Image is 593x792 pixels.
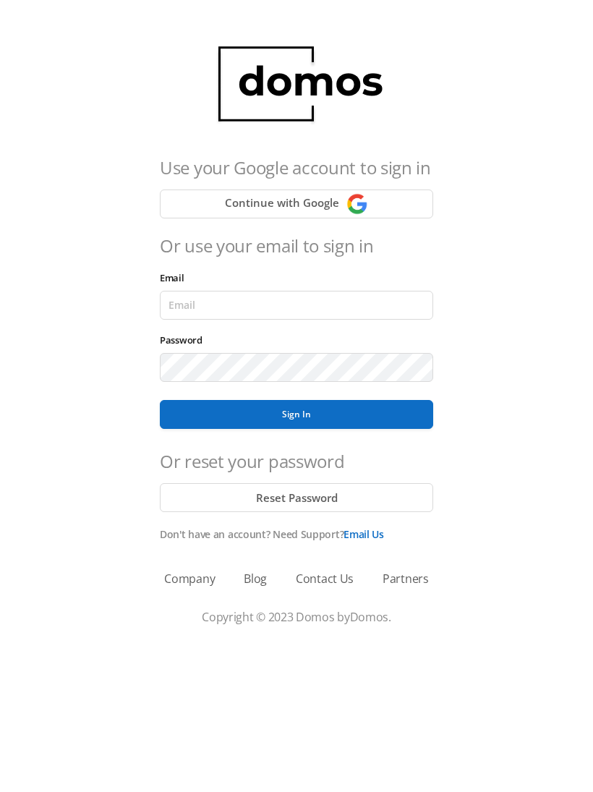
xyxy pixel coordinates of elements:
h4: Or reset your password [160,448,433,474]
button: Sign In [160,400,433,429]
label: Password [160,333,210,346]
a: Contact Us [296,570,354,587]
a: Blog [244,570,267,587]
a: Domos [350,609,389,625]
button: Continue with Google [160,190,433,218]
a: Partners [383,570,429,587]
button: Reset Password [160,483,433,512]
label: Email [160,271,192,284]
h4: Or use your email to sign in [160,233,433,259]
h4: Use your Google account to sign in [160,155,433,181]
a: Company [164,570,215,587]
img: Continue with Google [346,193,368,215]
p: Don't have an account? Need Support? [160,527,433,542]
img: domos [203,29,391,140]
p: Copyright © 2023 Domos by . [36,608,557,626]
input: Email [160,291,433,320]
a: Email Us [344,527,384,541]
input: Password [160,353,433,382]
